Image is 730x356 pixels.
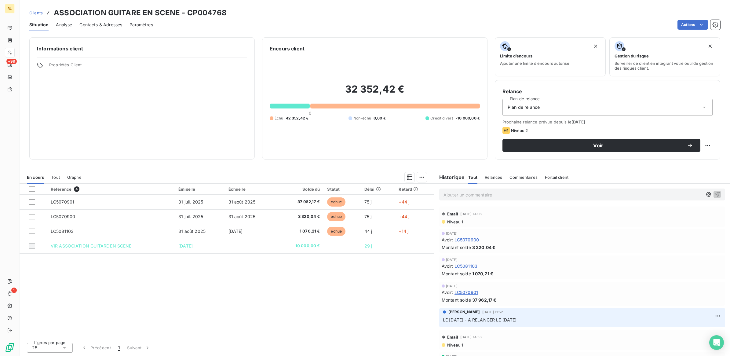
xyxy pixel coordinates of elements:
span: Email [447,211,458,216]
span: +99 [6,59,17,64]
span: Prochaine relance prévue depuis le [502,119,713,124]
span: 1 070,21 € [472,270,494,277]
span: [PERSON_NAME] [448,309,480,315]
span: [DATE] [446,258,458,262]
span: LC5070901 [51,199,74,204]
span: Montant soldé [442,297,471,303]
span: 37 962,17 € [278,199,320,205]
span: Limite d’encours [500,53,532,58]
span: 1 070,21 € [278,228,320,234]
span: [DATE] [446,232,458,235]
span: Surveiller ce client en intégrant votre outil de gestion des risques client. [615,61,715,71]
span: 75 j [364,214,372,219]
button: 1 [115,341,123,354]
span: -10 000,00 € [278,243,320,249]
div: Statut [327,187,357,192]
span: Plan de relance [508,104,540,110]
span: 75 j [364,199,372,204]
span: 31 août 2025 [228,199,256,204]
span: Email [447,335,458,339]
span: Niveau 1 [447,343,463,347]
span: LC5081103 [454,263,477,269]
span: +44 j [399,214,409,219]
span: 44 j [364,229,372,234]
span: [DATE] [228,229,243,234]
span: En cours [27,175,44,180]
span: Propriétés Client [49,62,247,71]
span: [DATE] [446,284,458,288]
span: échue [327,227,345,236]
span: 29 j [364,243,372,248]
span: Graphe [67,175,82,180]
div: RL [5,4,15,13]
span: +14 j [399,229,408,234]
span: Commentaires [509,175,538,180]
div: Solde dû [278,187,320,192]
span: 1 [11,288,17,293]
span: VIR ASSOCIATION GUITARE EN SCENE [51,243,132,248]
span: Crédit divers [430,116,453,121]
span: Clients [29,10,43,15]
span: 37 962,17 € [472,297,497,303]
span: 1 [118,345,120,351]
span: [DATE] 11:52 [482,310,503,314]
div: Retard [399,187,430,192]
img: Logo LeanPay [5,343,15,352]
span: 0 [309,111,311,116]
span: [DATE] [571,119,585,124]
span: 25 [32,345,37,351]
span: Montant soldé [442,270,471,277]
span: 31 août 2025 [178,229,206,234]
h2: 32 352,42 € [270,83,480,101]
span: LC5070900 [51,214,75,219]
a: Clients [29,10,43,16]
div: Émise le [178,187,221,192]
span: Avoir : [442,237,453,243]
span: Montant soldé [442,244,471,251]
span: Relances [485,175,502,180]
span: Tout [468,175,477,180]
span: 3 320,04 € [278,214,320,220]
span: Échu [275,116,283,121]
span: 31 août 2025 [228,214,256,219]
span: [DATE] 14:08 [460,212,482,216]
button: Gestion du risqueSurveiller ce client en intégrant votre outil de gestion des risques client. [609,37,720,76]
span: Analyse [56,22,72,28]
span: +44 j [399,199,409,204]
span: [DATE] [178,243,193,248]
span: échue [327,197,345,207]
span: [DATE] 14:58 [460,335,482,339]
span: LC5081103 [51,229,74,234]
span: Paramètres [130,22,153,28]
h6: Relance [502,88,713,95]
span: Ajouter une limite d’encours autorisé [500,61,569,66]
span: -10 000,00 € [456,116,480,121]
span: Avoir : [442,289,453,295]
span: LC5070900 [454,237,479,243]
span: Situation [29,22,49,28]
span: 3 320,04 € [472,244,496,251]
span: Avoir : [442,263,453,269]
h6: Encours client [270,45,305,52]
h6: Informations client [37,45,247,52]
button: Précédent [78,341,115,354]
span: 4 [74,186,79,192]
button: Voir [502,139,700,152]
span: LC5070901 [454,289,478,295]
h6: Historique [434,174,465,181]
span: 31 juil. 2025 [178,199,203,204]
div: Référence [51,186,171,192]
span: Gestion du risque [615,53,649,58]
span: Contacts & Adresses [79,22,122,28]
div: Échue le [228,187,271,192]
h3: ASSOCIATION GUITARE EN SCENE - CP004768 [54,7,227,18]
span: Niveau 2 [511,128,528,133]
span: 0,00 € [374,116,386,121]
span: Voir [510,143,687,148]
span: Tout [51,175,60,180]
button: Limite d’encoursAjouter une limite d’encours autorisé [495,37,606,76]
div: Open Intercom Messenger [709,335,724,350]
button: Suivant [123,341,154,354]
span: échue [327,212,345,221]
span: Non-échu [353,116,371,121]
